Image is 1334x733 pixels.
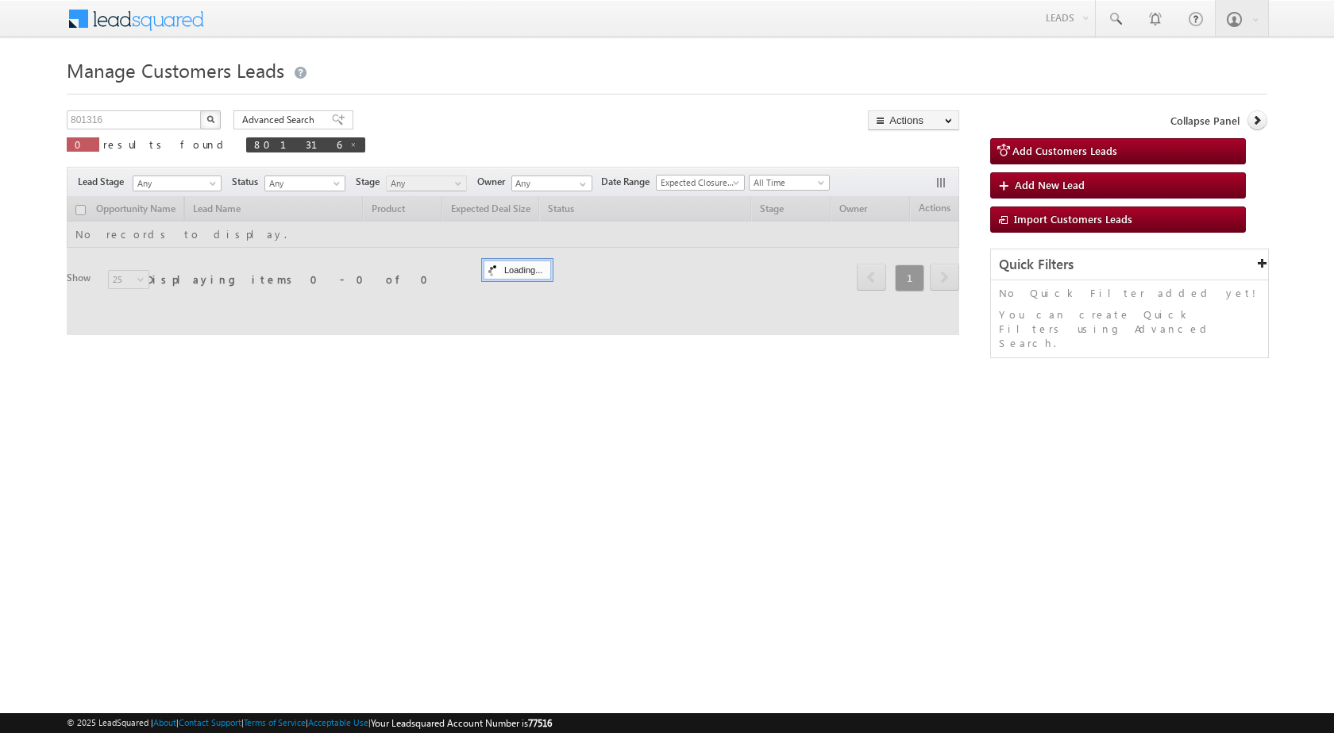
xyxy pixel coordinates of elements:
[1170,114,1240,128] span: Collapse Panel
[206,115,214,123] img: Search
[656,175,745,191] a: Expected Closure Date
[133,176,216,191] span: Any
[244,717,306,727] a: Terms of Service
[78,175,130,189] span: Lead Stage
[868,110,959,130] button: Actions
[750,176,825,190] span: All Time
[356,175,386,189] span: Stage
[999,307,1260,350] p: You can create Quick Filters using Advanced Search.
[749,175,830,191] a: All Time
[999,286,1260,300] p: No Quick Filter added yet!
[571,176,591,192] a: Show All Items
[484,260,551,280] div: Loading...
[67,716,552,731] span: © 2025 LeadSquared | | | | |
[657,176,739,190] span: Expected Closure Date
[67,57,284,83] span: Manage Customers Leads
[601,175,656,189] span: Date Range
[511,176,592,191] input: Type to Search
[265,176,341,191] span: Any
[387,176,462,191] span: Any
[232,175,264,189] span: Status
[264,176,345,191] a: Any
[477,175,511,189] span: Owner
[991,249,1268,280] div: Quick Filters
[1014,212,1132,226] span: Import Customers Leads
[254,137,341,151] span: 801316
[133,176,222,191] a: Any
[386,176,467,191] a: Any
[308,717,368,727] a: Acceptable Use
[75,137,91,151] span: 0
[1015,178,1085,191] span: Add New Lead
[371,717,552,729] span: Your Leadsquared Account Number is
[528,717,552,729] span: 77516
[179,717,241,727] a: Contact Support
[153,717,176,727] a: About
[242,113,319,127] span: Advanced Search
[103,137,229,151] span: results found
[1012,144,1117,157] span: Add Customers Leads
